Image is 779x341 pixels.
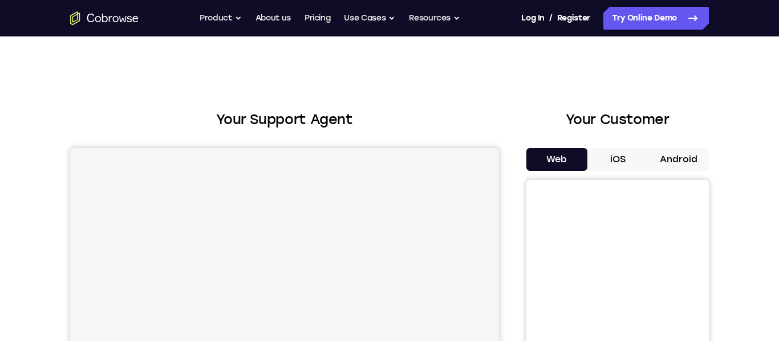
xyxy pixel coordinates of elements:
[526,109,709,130] h2: Your Customer
[587,148,648,171] button: iOS
[603,7,709,30] a: Try Online Demo
[549,11,553,25] span: /
[521,7,544,30] a: Log In
[648,148,709,171] button: Android
[255,7,291,30] a: About us
[409,7,460,30] button: Resources
[200,7,242,30] button: Product
[70,11,139,25] a: Go to the home page
[526,148,587,171] button: Web
[344,7,395,30] button: Use Cases
[70,109,499,130] h2: Your Support Agent
[557,7,590,30] a: Register
[305,7,331,30] a: Pricing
